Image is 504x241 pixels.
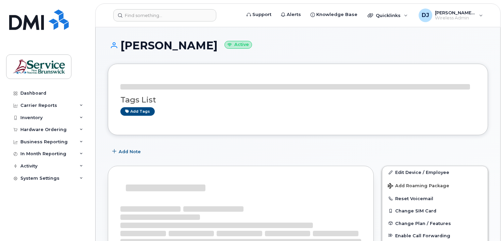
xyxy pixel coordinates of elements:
small: Active [224,41,252,49]
button: Change SIM Card [382,205,488,217]
a: Edit Device / Employee [382,166,488,178]
button: Add Note [108,145,147,158]
h1: [PERSON_NAME] [108,39,488,51]
span: Add Note [119,148,141,155]
span: Enable Call Forwarding [395,233,450,238]
span: Add Roaming Package [388,183,449,190]
a: Add tags [120,107,155,116]
button: Add Roaming Package [382,178,488,192]
h3: Tags List [120,96,475,104]
button: Change Plan / Features [382,217,488,229]
span: Change Plan / Features [395,221,451,226]
button: Reset Voicemail [382,192,488,205]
